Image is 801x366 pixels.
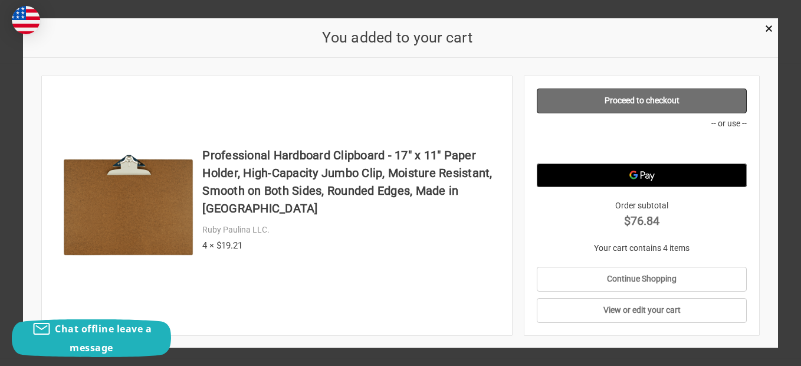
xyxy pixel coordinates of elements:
a: Continue Shopping [537,267,747,292]
button: Google Pay [537,164,747,187]
strong: $76.84 [537,212,747,230]
img: Professional Hardboard Clipboard - 17" x 11" Paper Holder, High-Capacity Jumbo Clip, Moisture Res... [60,138,196,274]
h2: You added to your cart [42,27,753,49]
iframe: PayPal-paypal [537,134,747,158]
p: Your cart contains 4 items [537,242,747,254]
span: Chat offline leave a message [55,322,152,354]
button: Chat offline leave a message [12,319,171,357]
a: Close [763,21,775,34]
a: Proceed to checkout [537,89,747,113]
h4: Professional Hardboard Clipboard - 17" x 11" Paper Holder, High-Capacity Jumbo Clip, Moisture Res... [202,146,500,217]
div: Ruby Paulina LLC. [202,224,500,236]
span: × [765,20,773,37]
div: 4 × $19.21 [202,239,500,253]
p: -- or use -- [537,117,747,130]
a: View or edit your cart [537,298,747,323]
div: Order subtotal [537,200,747,230]
img: duty and tax information for United States [12,6,40,34]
